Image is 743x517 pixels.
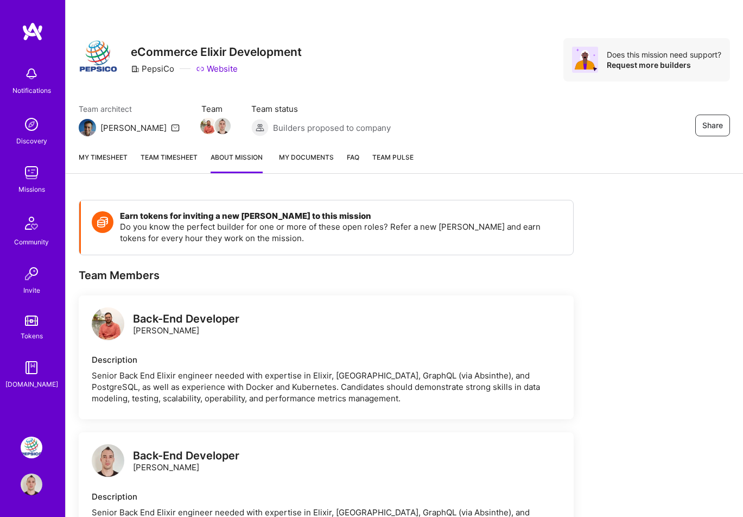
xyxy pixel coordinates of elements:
[22,22,43,41] img: logo
[92,491,561,502] div: Description
[273,122,391,134] span: Builders proposed to company
[14,236,49,248] div: Community
[21,162,42,184] img: teamwork
[131,45,302,59] h3: eCommerce Elixir Development
[21,357,42,379] img: guide book
[16,135,47,147] div: Discovery
[347,152,359,173] a: FAQ
[251,103,391,115] span: Team status
[92,211,113,233] img: Token icon
[695,115,730,136] button: Share
[607,60,721,70] div: Request more builders
[372,153,414,161] span: Team Pulse
[251,119,269,136] img: Builders proposed to company
[141,152,198,173] a: Team timesheet
[201,117,215,135] a: Team Member Avatar
[92,444,124,480] a: logo
[196,63,238,74] a: Website
[18,184,45,195] div: Missions
[702,120,723,131] span: Share
[572,47,598,73] img: Avatar
[276,152,334,163] span: My Documents
[171,123,180,132] i: icon Mail
[201,103,230,115] span: Team
[133,313,239,325] div: Back-End Developer
[92,307,124,343] a: logo
[12,85,51,96] div: Notifications
[21,63,42,85] img: bell
[79,103,180,115] span: Team architect
[131,65,139,73] i: icon CompanyGray
[21,114,42,135] img: discovery
[21,474,42,495] img: User Avatar
[133,450,239,473] div: [PERSON_NAME]
[92,354,561,365] div: Description
[92,307,124,340] img: logo
[276,152,334,173] a: My Documents
[21,263,42,285] img: Invite
[92,370,561,404] div: Senior Back End Elixir engineer needed with expertise in Elixir, [GEOGRAPHIC_DATA], GraphQL (via ...
[79,38,118,77] img: Company Logo
[18,210,45,236] img: Community
[23,285,40,296] div: Invite
[211,152,263,173] a: About Mission
[120,211,562,221] h4: Earn tokens for inviting a new [PERSON_NAME] to this mission
[100,122,167,134] div: [PERSON_NAME]
[18,437,45,458] a: PepsiCo: eCommerce Elixir Development
[92,444,124,477] img: logo
[133,313,239,336] div: [PERSON_NAME]
[120,221,562,244] p: Do you know the perfect builder for one or more of these open roles? Refer a new [PERSON_NAME] an...
[21,330,43,342] div: Tokens
[607,49,721,60] div: Does this mission need support?
[131,63,174,74] div: PepsiCo
[214,118,231,134] img: Team Member Avatar
[25,316,38,326] img: tokens
[200,118,217,134] img: Team Member Avatar
[215,117,230,135] a: Team Member Avatar
[79,119,96,136] img: Team Architect
[5,379,58,390] div: [DOMAIN_NAME]
[372,152,414,173] a: Team Pulse
[79,152,128,173] a: My timesheet
[21,437,42,458] img: PepsiCo: eCommerce Elixir Development
[133,450,239,462] div: Back-End Developer
[18,474,45,495] a: User Avatar
[79,268,574,282] div: Team Members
